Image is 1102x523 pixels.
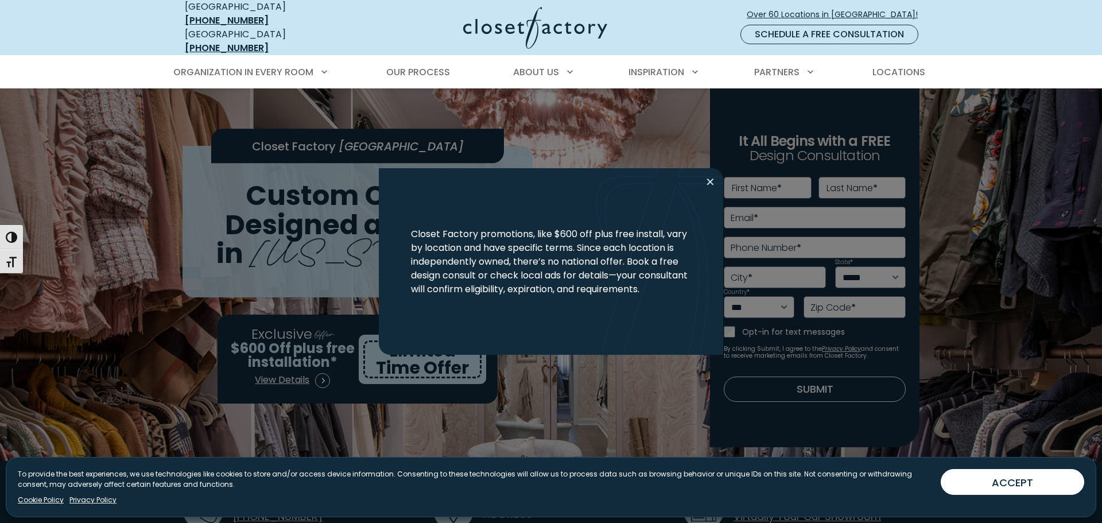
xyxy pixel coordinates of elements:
[702,173,719,191] button: Close modal
[386,65,450,79] span: Our Process
[411,227,691,296] p: Closet Factory promotions, like $600 off plus free install, vary by location and have specific te...
[941,469,1084,495] button: ACCEPT
[747,9,927,21] span: Over 60 Locations in [GEOGRAPHIC_DATA]!
[628,65,684,79] span: Inspiration
[746,5,928,25] a: Over 60 Locations in [GEOGRAPHIC_DATA]!
[872,65,925,79] span: Locations
[165,56,937,88] nav: Primary Menu
[463,7,607,49] img: Closet Factory Logo
[513,65,559,79] span: About Us
[18,495,64,505] a: Cookie Policy
[185,41,269,55] a: [PHONE_NUMBER]
[754,65,800,79] span: Partners
[740,25,918,44] a: Schedule a Free Consultation
[18,469,932,490] p: To provide the best experiences, we use technologies like cookies to store and/or access device i...
[69,495,117,505] a: Privacy Policy
[173,65,313,79] span: Organization in Every Room
[185,28,351,55] div: [GEOGRAPHIC_DATA]
[185,14,269,27] a: [PHONE_NUMBER]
